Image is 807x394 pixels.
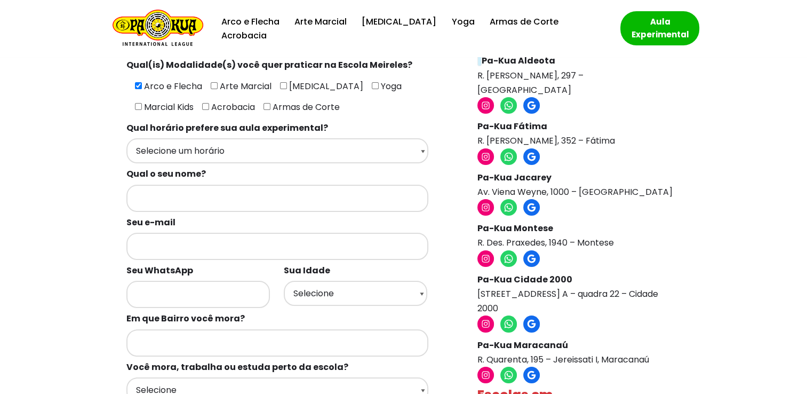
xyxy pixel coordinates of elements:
[211,82,218,89] input: Arte Marcial
[477,170,675,199] p: Av. Viena Weyne, 1000 – [GEOGRAPHIC_DATA]
[477,272,675,316] p: [STREET_ADDRESS] A – quadra 22 – Cidade 2000
[477,338,675,367] p: R. Quarenta, 195 – Jereissati I, Maracanaú
[477,119,675,148] p: R. [PERSON_NAME], 352 – Fátima
[126,216,175,228] b: Seu e-mail
[219,14,604,43] div: Menu primário
[126,59,412,71] b: Qual(is) Modalidade(s) você quer praticar na Escola Meireles?
[142,101,194,113] span: Marcial Kids
[135,103,142,110] input: Marcial Kids
[477,221,675,250] p: R. Des. Praxedes, 1940 – Montese
[280,82,287,89] input: [MEDICAL_DATA]
[294,14,347,29] a: Arte Marcial
[126,361,348,373] b: Você mora, trabalha ou estuda perto da escola?
[451,14,474,29] a: Yoga
[477,222,553,234] strong: Pa-Kua Montese
[477,171,552,184] strong: Pa-Kua Jacarey
[202,103,209,110] input: Acrobacia
[218,80,271,92] span: Arte Marcial
[126,122,328,134] b: Qual horário prefere sua aula experimental?
[284,264,330,277] b: Sua Idade
[126,168,206,180] b: Qual o seu nome?
[477,53,675,97] p: R. [PERSON_NAME], 297 – [GEOGRAPHIC_DATA]
[135,82,142,89] input: Arco e Flecha
[126,264,193,277] b: Seu WhatsApp
[620,11,699,45] a: Aula Experimental
[107,10,203,48] a: Escola de Conhecimentos Orientais Pa-Kua Uma escola para toda família
[263,103,270,110] input: Armas de Corte
[379,80,402,92] span: Yoga
[489,14,558,29] a: Armas de Corte
[221,14,279,29] a: Arco e Flecha
[482,54,555,67] strong: Pa-Kua Aldeota
[477,339,568,351] strong: Pa-Kua Maracanaú
[270,101,340,113] span: Armas de Corte
[287,80,363,92] span: [MEDICAL_DATA]
[477,120,547,132] strong: Pa-Kua Fátima
[372,82,379,89] input: Yoga
[362,14,436,29] a: [MEDICAL_DATA]
[126,312,245,325] b: Em que Bairro você mora?
[209,101,255,113] span: Acrobacia
[221,28,267,43] a: Acrobacia
[142,80,202,92] span: Arco e Flecha
[477,273,572,286] strong: Pa-Kua Cidade 2000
